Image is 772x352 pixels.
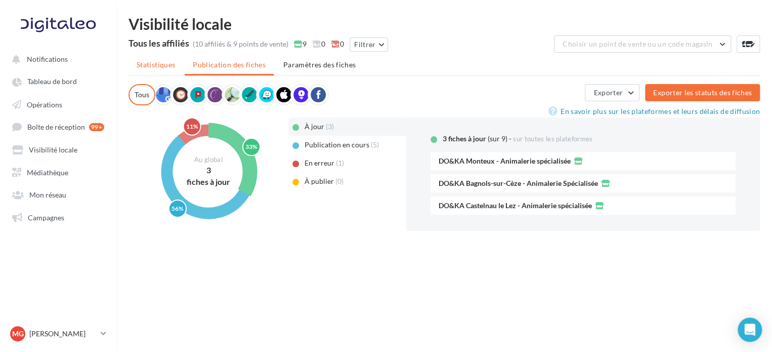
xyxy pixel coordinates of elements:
[6,72,110,90] a: Tableau de bord
[331,39,344,49] span: 0
[326,122,342,132] div: (3)
[305,122,324,131] span: À jour
[513,135,592,143] span: sur toutes les plateformes
[294,39,307,49] span: 9
[6,50,106,68] button: Notifications
[171,205,184,212] text: 56%
[312,39,325,49] span: 0
[29,145,77,154] span: Visibilité locale
[137,60,175,69] span: Statistiques
[27,100,62,108] span: Opérations
[488,134,511,143] span: (sur 9) -
[128,84,155,105] div: Tous
[593,88,623,97] span: Exporter
[283,60,356,69] span: Paramètres des fiches
[305,140,369,149] span: Publication en cours
[128,16,760,31] div: Visibilité locale
[443,134,486,143] span: 3 fiches à jour
[245,143,258,150] text: 33%
[29,190,66,199] span: Mon réseau
[6,163,110,181] a: Médiathèque
[738,318,762,342] div: Open Intercom Messenger
[6,185,110,203] a: Mon réseau
[178,155,239,165] div: Au global
[27,123,85,131] span: Boîte de réception
[336,158,353,168] div: (1)
[186,123,198,130] text: 11%
[6,95,110,113] a: Opérations
[6,208,110,226] a: Campagnes
[8,324,108,343] a: MG [PERSON_NAME]
[554,35,731,53] button: Choisir un point de vente ou un code magasin
[89,123,104,131] div: 99+
[6,140,110,158] a: Visibilité locale
[585,84,639,101] button: Exporter
[178,165,239,176] div: 3
[335,176,352,186] div: (0)
[371,140,388,150] div: (5)
[12,329,24,339] span: MG
[305,159,334,167] span: En erreur
[28,213,64,221] span: Campagnes
[305,177,334,185] span: À publier
[350,37,388,52] button: Filtrer
[439,180,598,187] span: DO&KA Bagnols-sur-Cèze - Animalerie Spécialisée
[27,55,68,63] span: Notifications
[563,40,712,48] span: Choisir un point de vente ou un code magasin
[6,117,110,136] a: Boîte de réception 99+
[128,38,189,48] div: Tous les affiliés
[193,39,288,49] div: (10 affiliés & 9 points de vente)
[439,158,571,165] span: DO&KA Monteux - Animalerie spécialisée
[27,168,68,176] span: Médiathèque
[29,329,97,339] p: [PERSON_NAME]
[27,77,77,86] span: Tableau de bord
[548,105,760,118] a: En savoir plus sur les plateformes et leurs délais de diffusion
[178,176,239,188] div: fiches à jour
[439,202,592,209] span: DO&KA Castelnau le Lez - Animalerie spécialisée
[645,84,760,101] button: Exporter les statuts des fiches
